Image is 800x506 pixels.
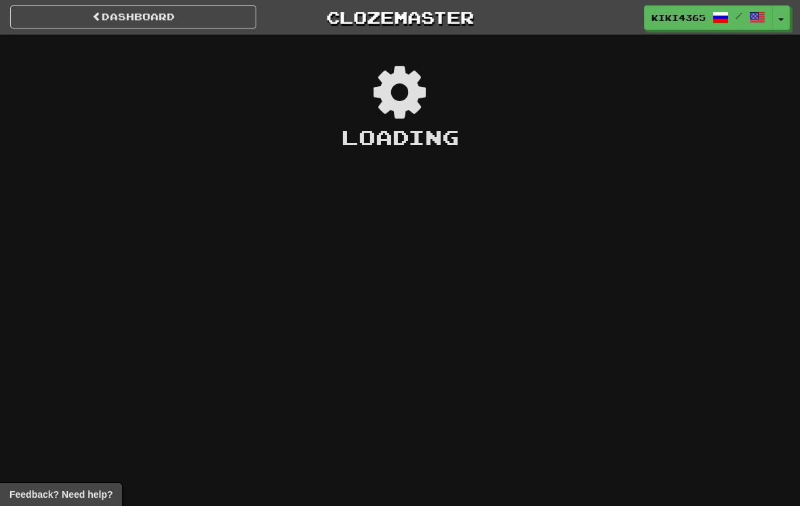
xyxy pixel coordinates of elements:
[736,11,742,20] span: /
[652,12,706,24] span: kiki4365
[10,5,256,28] a: Dashboard
[644,5,773,30] a: kiki4365 /
[277,5,523,29] a: Clozemaster
[9,488,113,501] span: Open feedback widget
